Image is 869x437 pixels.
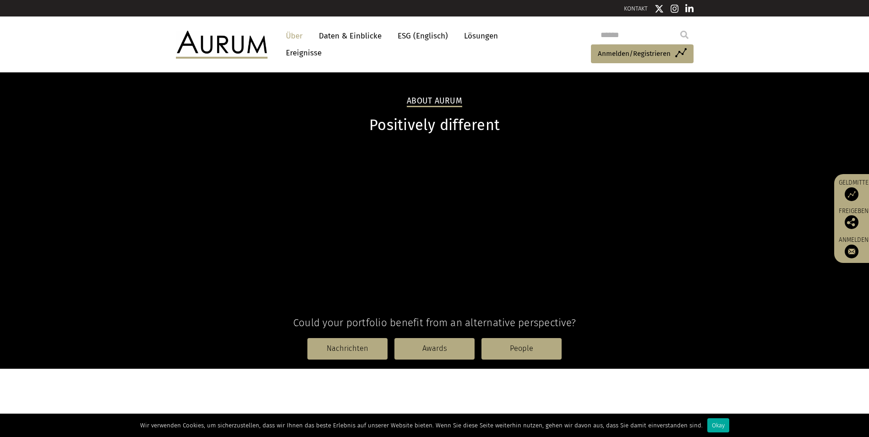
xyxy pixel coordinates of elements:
[845,187,858,201] img: Zugang zu Geldern
[314,27,386,44] a: Daten & Einblicke
[707,418,729,432] div: Okay
[675,26,694,44] input: Submit
[685,4,694,13] img: Linkedin-Symbol
[655,4,664,13] img: Twitter-Symbol
[281,27,307,44] a: Über
[624,5,648,12] a: KONTAKT
[839,207,869,215] font: Freigeben
[394,338,475,359] a: Awards
[671,4,679,13] img: Instagram-Symbol
[598,48,671,59] span: Anmelden/Registrieren
[845,245,858,258] img: Melden Sie sich für unseren Newsletter an
[176,116,694,134] h1: Positively different
[845,215,858,229] img: Diesen Beitrag teilen
[839,236,869,244] font: Anmelden
[307,338,388,359] a: Nachrichten
[176,31,268,58] img: Aurum
[407,96,462,107] h2: About Aurum
[481,338,562,359] a: People
[459,27,503,44] a: Lösungen
[393,27,453,44] a: ESG (Englisch)
[281,44,322,61] a: Ereignisse
[176,317,694,329] h4: Could your portfolio benefit from an alternative perspective?
[140,422,703,429] font: Wir verwenden Cookies, um sicherzustellen, dass wir Ihnen das beste Erlebnis auf unserer Website ...
[839,236,869,258] a: Anmelden
[591,44,694,64] a: Anmelden/Registrieren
